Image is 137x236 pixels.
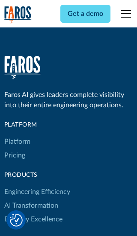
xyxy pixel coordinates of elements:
[4,56,41,79] a: home
[4,90,133,110] div: Faros AI gives leaders complete visibility into their entire engineering operations.
[10,214,23,227] img: Revisit consent button
[60,5,110,23] a: Get a demo
[4,212,63,226] a: Delivery Excellence
[4,6,32,24] img: Logo of the analytics and reporting company Faros.
[4,199,58,212] a: AI Transformation
[4,185,70,199] a: Engineering Efficiency
[4,135,30,148] a: Platform
[116,3,133,24] div: menu
[4,56,41,79] img: Faros Logo White
[4,121,70,130] div: Platform
[4,171,70,180] div: products
[10,214,23,227] button: Cookie Settings
[4,148,25,162] a: Pricing
[4,6,32,24] a: home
